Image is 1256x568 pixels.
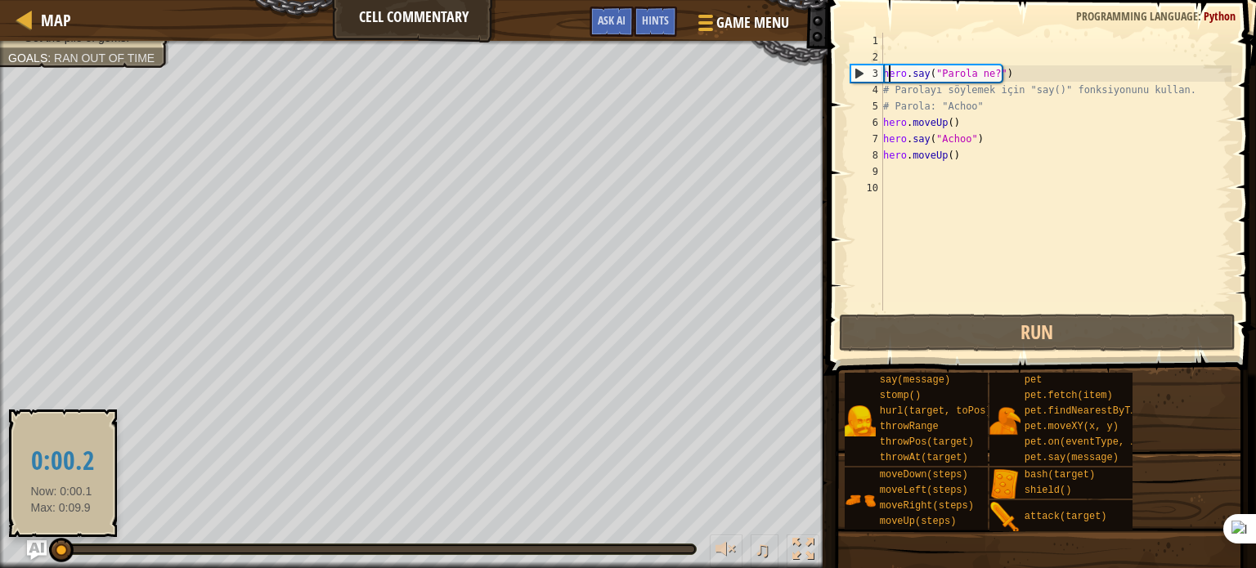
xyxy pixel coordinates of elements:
button: Run [839,314,1236,351]
div: 7 [850,131,883,147]
span: pet.fetch(item) [1025,390,1113,401]
button: Ask AI [590,7,634,37]
span: Programming language [1076,8,1198,24]
span: Ran out of time [54,51,155,65]
button: Ask AI [27,540,47,560]
span: : [47,51,54,65]
button: Toggle fullscreen [787,534,819,568]
button: Game Menu [685,7,799,45]
span: Ask AI [598,12,626,28]
span: pet.say(message) [1025,452,1119,463]
span: shield() [1025,485,1072,496]
span: ♫ [754,537,770,561]
span: moveUp(steps) [880,516,957,527]
span: pet.moveXY(x, y) [1025,421,1119,432]
span: : [1198,8,1204,24]
img: portrait.png [989,405,1020,436]
img: portrait.png [989,502,1020,533]
img: portrait.png [989,469,1020,500]
span: Map [41,9,71,31]
span: bash(target) [1025,469,1095,481]
span: moveDown(steps) [880,469,968,481]
div: 4 [850,82,883,98]
span: moveLeft(steps) [880,485,968,496]
button: Adjust volume [710,534,742,568]
div: 3 [851,65,883,82]
img: portrait.png [845,485,876,516]
span: throwRange [880,421,939,432]
a: Map [33,9,71,31]
span: stomp() [880,390,921,401]
span: throwAt(target) [880,452,968,463]
div: 1 [850,33,883,49]
span: attack(target) [1025,511,1107,522]
span: moveRight(steps) [880,500,974,512]
div: 10 [850,180,883,196]
span: Goals [8,51,47,65]
span: say(message) [880,374,950,386]
div: 9 [850,163,883,180]
div: 8 [850,147,883,163]
span: hurl(target, toPos) [880,405,992,417]
span: Hints [642,12,669,28]
span: pet [1025,374,1043,386]
div: 6 [850,114,883,131]
span: pet.on(eventType, handler) [1025,436,1177,448]
span: Python [1204,8,1236,24]
button: ♫ [751,534,778,568]
img: portrait.png [845,405,876,436]
span: Game Menu [716,12,789,34]
div: 5 [850,98,883,114]
span: pet.findNearestByType(type) [1025,405,1183,417]
h2: 0:00.2 [31,447,95,476]
span: throwPos(target) [880,436,974,448]
div: Now: 0:00.1 Max: 0:09.9 [20,423,106,524]
div: 2 [850,49,883,65]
